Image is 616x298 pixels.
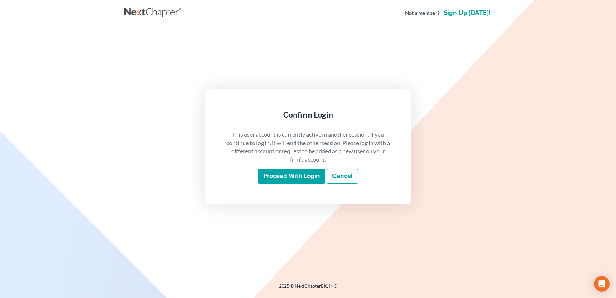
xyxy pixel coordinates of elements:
[327,169,358,184] a: Cancel
[594,276,610,292] div: Open Intercom Messenger
[442,10,492,16] a: Sign up [DATE]!
[226,110,390,120] div: Confirm Login
[258,169,325,184] input: Proceed with login
[405,9,440,17] strong: Not a member?
[226,131,390,164] p: This user account is currently active in another session. If you continue to log in, it will end ...
[124,283,492,294] div: 2025 © NextChapterBK, INC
